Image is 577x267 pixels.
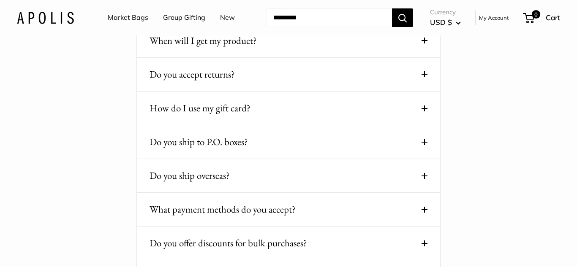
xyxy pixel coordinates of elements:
span: 0 [532,10,540,19]
span: Cart [546,13,560,22]
button: Search [392,8,413,27]
button: When will I get my product? [150,32,427,49]
input: Search... [267,8,392,27]
img: Apolis [17,11,74,24]
button: Do you ship overseas? [150,167,427,184]
button: Do you offer discounts for bulk purchases? [150,235,427,251]
a: 0 Cart [524,11,560,24]
a: Group Gifting [163,11,205,24]
button: USD $ [430,16,461,29]
span: Currency [430,6,461,18]
button: Do you ship to P.O. boxes? [150,134,427,150]
a: Market Bags [108,11,148,24]
button: How do I use my gift card? [150,100,427,116]
button: What payment methods do you accept? [150,201,427,218]
button: Do you accept returns? [150,66,427,83]
a: New [220,11,235,24]
span: USD $ [430,18,452,27]
a: My Account [479,13,509,23]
